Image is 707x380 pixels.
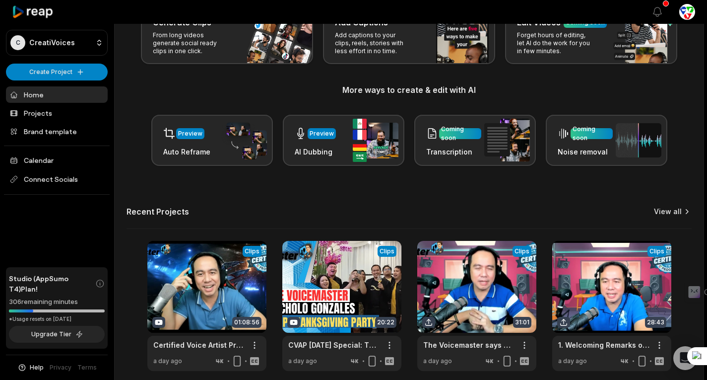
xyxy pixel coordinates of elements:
a: Privacy [50,363,71,372]
img: ai_dubbing.png [353,119,398,162]
a: Certified Voice Artist Program Batch 8 [153,340,245,350]
p: Forget hours of editing, let AI do the work for you in few minutes. [517,31,594,55]
a: Projects [6,105,108,121]
span: Help [30,363,44,372]
a: 1. Welcoming Remarks of the VoiceMaster for the Certified Voice Artist Program [558,340,649,350]
button: Upgrade Tier [9,326,105,343]
div: Preview [178,129,202,138]
img: auto_reframe.png [221,121,267,160]
h2: Recent Projects [127,207,189,217]
h3: More ways to create & edit with AI [127,84,692,96]
a: Home [6,86,108,103]
button: Create Project [6,64,108,80]
img: transcription.png [484,119,530,161]
p: CreatiVoices [29,38,75,47]
h3: AI Dubbing [295,147,336,157]
div: Coming soon [441,125,479,143]
button: Help [17,363,44,372]
div: C [10,35,25,50]
a: The Voicemaster says Goodbye to CVAP [423,340,514,350]
h3: Auto Reframe [163,147,210,157]
a: Terms [77,363,97,372]
p: From long videos generate social ready clips in one click. [153,31,230,55]
div: *Usage resets on [DATE] [9,315,105,323]
p: Add captions to your clips, reels, stories with less effort in no time. [335,31,412,55]
h3: Transcription [426,147,481,157]
h3: Noise removal [558,147,613,157]
a: View all [654,207,682,217]
img: noise_removal.png [616,123,661,157]
a: Brand template [6,123,108,140]
span: Connect Socials [6,170,108,188]
a: Calendar [6,152,108,168]
a: CVAP [DATE] Special: The VoiceMaster Shares Untold Stories! [288,340,380,350]
span: Studio (AppSumo T4) Plan! [9,273,95,294]
div: Preview [310,129,334,138]
div: Coming soon [573,125,611,143]
div: 306 remaining minutes [9,297,105,307]
div: Open Intercom Messenger [673,346,697,370]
